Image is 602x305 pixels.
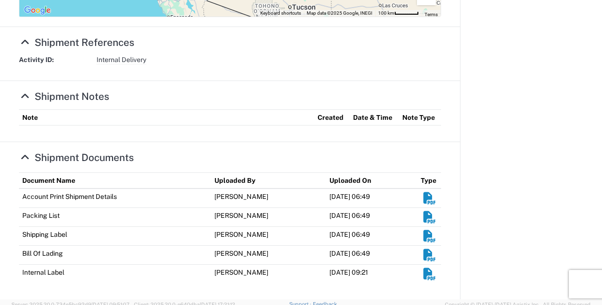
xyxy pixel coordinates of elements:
a: Hide Details [19,152,134,163]
td: Bill Of Lading [19,246,211,265]
th: Note Type [399,110,441,126]
td: [DATE] 09:21 [326,265,417,284]
th: Note [19,110,314,126]
td: Internal Label [19,265,211,284]
td: [DATE] 06:49 [326,246,417,265]
img: Google [22,4,53,17]
strong: Activity ID: [19,55,90,64]
table: Shipment Notes [19,109,441,126]
th: Document Name [19,173,211,189]
a: Hide Details [19,90,109,102]
td: [PERSON_NAME] [211,188,326,208]
td: [DATE] 06:49 [326,188,417,208]
em: Download [422,230,437,242]
td: Packing List [19,208,211,227]
td: [PERSON_NAME] [211,265,326,284]
td: [PERSON_NAME] [211,227,326,246]
td: [DATE] 06:49 [326,208,417,227]
span: 100 km [378,10,394,16]
span: Internal Delivery [97,55,146,64]
td: Account Print Shipment Details [19,188,211,208]
a: Open this area in Google Maps (opens a new window) [22,4,53,17]
td: [PERSON_NAME] [211,208,326,227]
span: Map data ©2025 Google, INEGI [307,10,372,16]
button: Map Scale: 100 km per 48 pixels [375,10,422,17]
th: Date & Time [350,110,399,126]
em: Download [422,268,437,280]
em: Download [422,192,437,204]
em: Download [422,249,437,261]
th: Created [314,110,349,126]
a: Hide Details [19,36,134,48]
table: Shipment Documents [19,172,441,283]
td: [PERSON_NAME] [211,246,326,265]
th: Type [417,173,441,189]
td: [DATE] 06:49 [326,227,417,246]
a: Terms [425,12,438,17]
td: Shipping Label [19,227,211,246]
button: Keyboard shortcuts [260,10,301,17]
th: Uploaded On [326,173,417,189]
th: Uploaded By [211,173,326,189]
em: Download [422,211,437,223]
